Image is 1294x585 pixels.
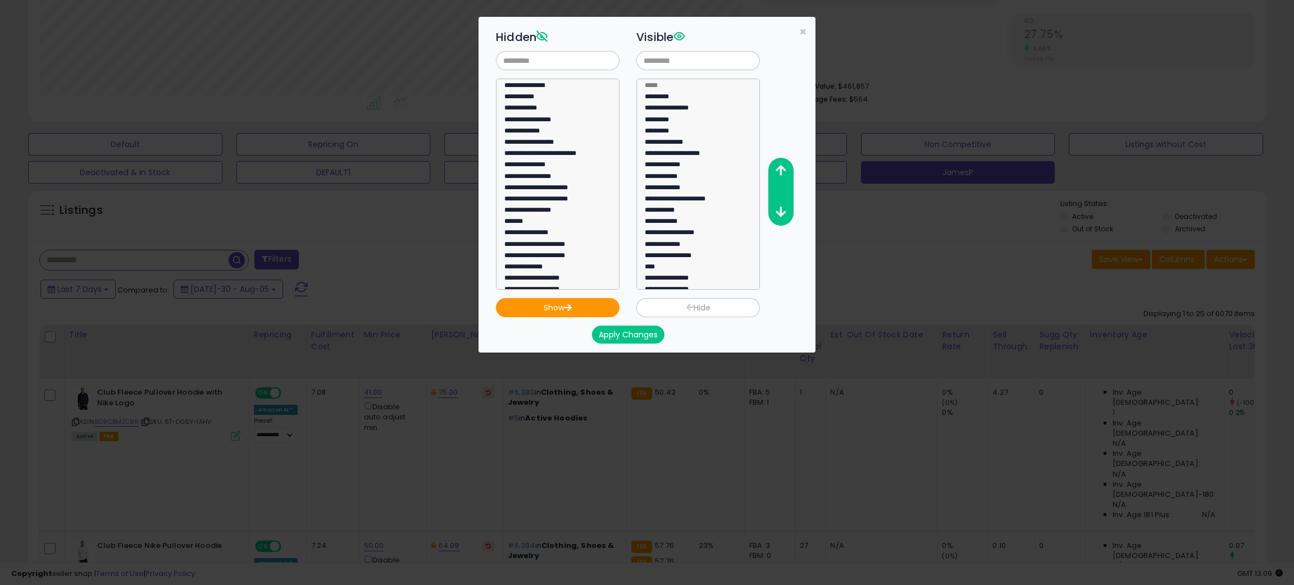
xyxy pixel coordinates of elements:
[636,298,760,317] button: Hide
[636,29,760,45] h3: Visible
[592,326,664,344] button: Apply Changes
[799,24,807,40] span: ×
[496,29,619,45] h3: Hidden
[496,298,619,317] button: Show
